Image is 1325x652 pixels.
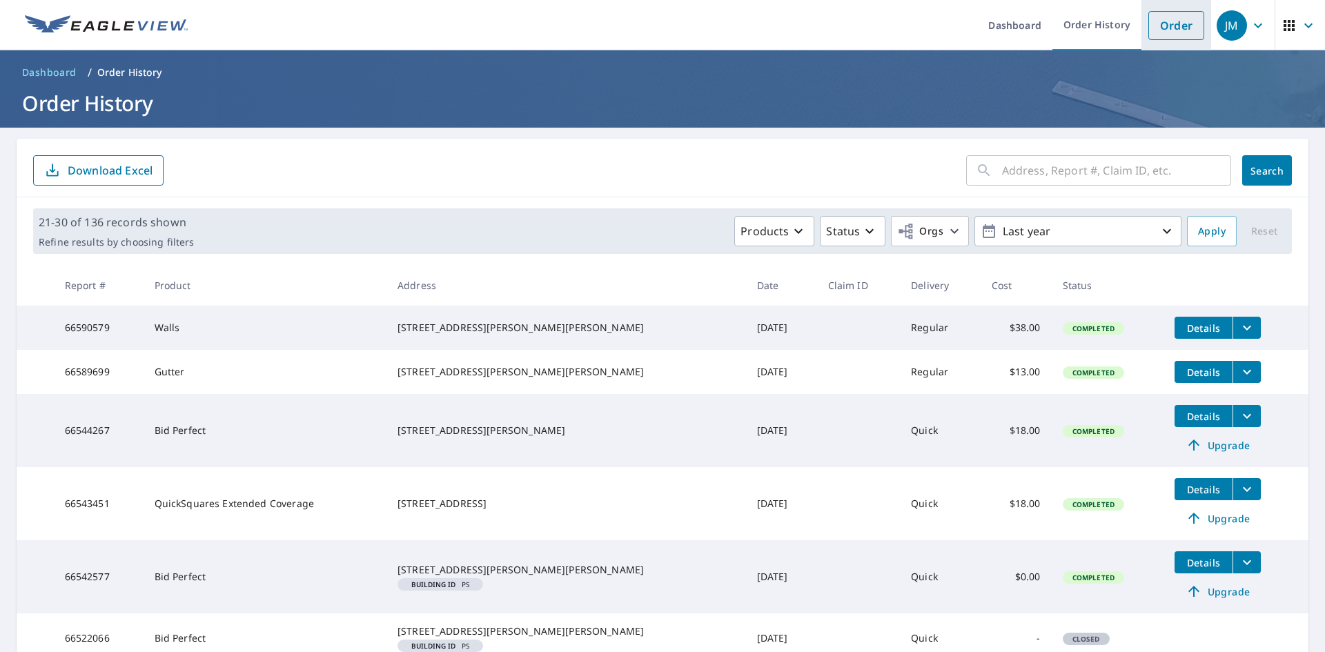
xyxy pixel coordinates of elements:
[1217,10,1247,41] div: JM
[397,365,735,379] div: [STREET_ADDRESS][PERSON_NAME][PERSON_NAME]
[1148,11,1204,40] a: Order
[1242,155,1292,186] button: Search
[981,467,1052,540] td: $18.00
[411,581,456,588] em: Building ID
[17,89,1308,117] h1: Order History
[1064,634,1108,644] span: Closed
[1175,507,1261,529] a: Upgrade
[144,394,386,467] td: Bid Perfect
[144,306,386,350] td: Walls
[1253,164,1281,177] span: Search
[397,563,735,577] div: [STREET_ADDRESS][PERSON_NAME][PERSON_NAME]
[88,64,92,81] li: /
[891,216,969,246] button: Orgs
[1183,556,1224,569] span: Details
[1233,361,1261,383] button: filesDropdownBtn-66589699
[397,424,735,437] div: [STREET_ADDRESS][PERSON_NAME]
[17,61,1308,83] nav: breadcrumb
[1233,405,1261,427] button: filesDropdownBtn-66544267
[900,306,981,350] td: Regular
[746,540,817,613] td: [DATE]
[1064,426,1123,436] span: Completed
[39,214,194,230] p: 21-30 of 136 records shown
[746,265,817,306] th: Date
[1052,265,1164,306] th: Status
[54,394,144,467] td: 66544267
[1175,434,1261,456] a: Upgrade
[1064,368,1123,377] span: Completed
[1064,573,1123,582] span: Completed
[54,350,144,394] td: 66589699
[1187,216,1237,246] button: Apply
[820,216,885,246] button: Status
[39,236,194,248] p: Refine results by choosing filters
[1183,510,1253,526] span: Upgrade
[746,350,817,394] td: [DATE]
[1183,366,1224,379] span: Details
[981,394,1052,467] td: $18.00
[33,155,164,186] button: Download Excel
[54,467,144,540] td: 66543451
[22,66,77,79] span: Dashboard
[897,223,943,240] span: Orgs
[981,306,1052,350] td: $38.00
[1183,437,1253,453] span: Upgrade
[68,163,153,178] p: Download Excel
[974,216,1181,246] button: Last year
[403,581,478,588] span: PS
[397,497,735,511] div: [STREET_ADDRESS]
[900,394,981,467] td: Quick
[54,306,144,350] td: 66590579
[1002,151,1231,190] input: Address, Report #, Claim ID, etc.
[900,540,981,613] td: Quick
[817,265,901,306] th: Claim ID
[746,467,817,540] td: [DATE]
[1183,322,1224,335] span: Details
[734,216,814,246] button: Products
[1175,317,1233,339] button: detailsBtn-66590579
[746,306,817,350] td: [DATE]
[1183,583,1253,600] span: Upgrade
[25,15,188,36] img: EV Logo
[1233,478,1261,500] button: filesDropdownBtn-66543451
[1064,500,1123,509] span: Completed
[144,540,386,613] td: Bid Perfect
[997,219,1159,244] p: Last year
[900,265,981,306] th: Delivery
[1233,317,1261,339] button: filesDropdownBtn-66590579
[981,350,1052,394] td: $13.00
[54,265,144,306] th: Report #
[740,223,789,239] p: Products
[397,321,735,335] div: [STREET_ADDRESS][PERSON_NAME][PERSON_NAME]
[386,265,746,306] th: Address
[144,265,386,306] th: Product
[1175,580,1261,602] a: Upgrade
[1175,551,1233,573] button: detailsBtn-66542577
[981,265,1052,306] th: Cost
[1183,410,1224,423] span: Details
[397,624,735,638] div: [STREET_ADDRESS][PERSON_NAME][PERSON_NAME]
[54,540,144,613] td: 66542577
[97,66,162,79] p: Order History
[1198,223,1226,240] span: Apply
[1183,483,1224,496] span: Details
[411,642,456,649] em: Building ID
[900,350,981,394] td: Regular
[746,394,817,467] td: [DATE]
[403,642,478,649] span: PS
[900,467,981,540] td: Quick
[144,467,386,540] td: QuickSquares Extended Coverage
[1175,478,1233,500] button: detailsBtn-66543451
[826,223,860,239] p: Status
[1175,361,1233,383] button: detailsBtn-66589699
[144,350,386,394] td: Gutter
[17,61,82,83] a: Dashboard
[1064,324,1123,333] span: Completed
[1175,405,1233,427] button: detailsBtn-66544267
[981,540,1052,613] td: $0.00
[1233,551,1261,573] button: filesDropdownBtn-66542577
